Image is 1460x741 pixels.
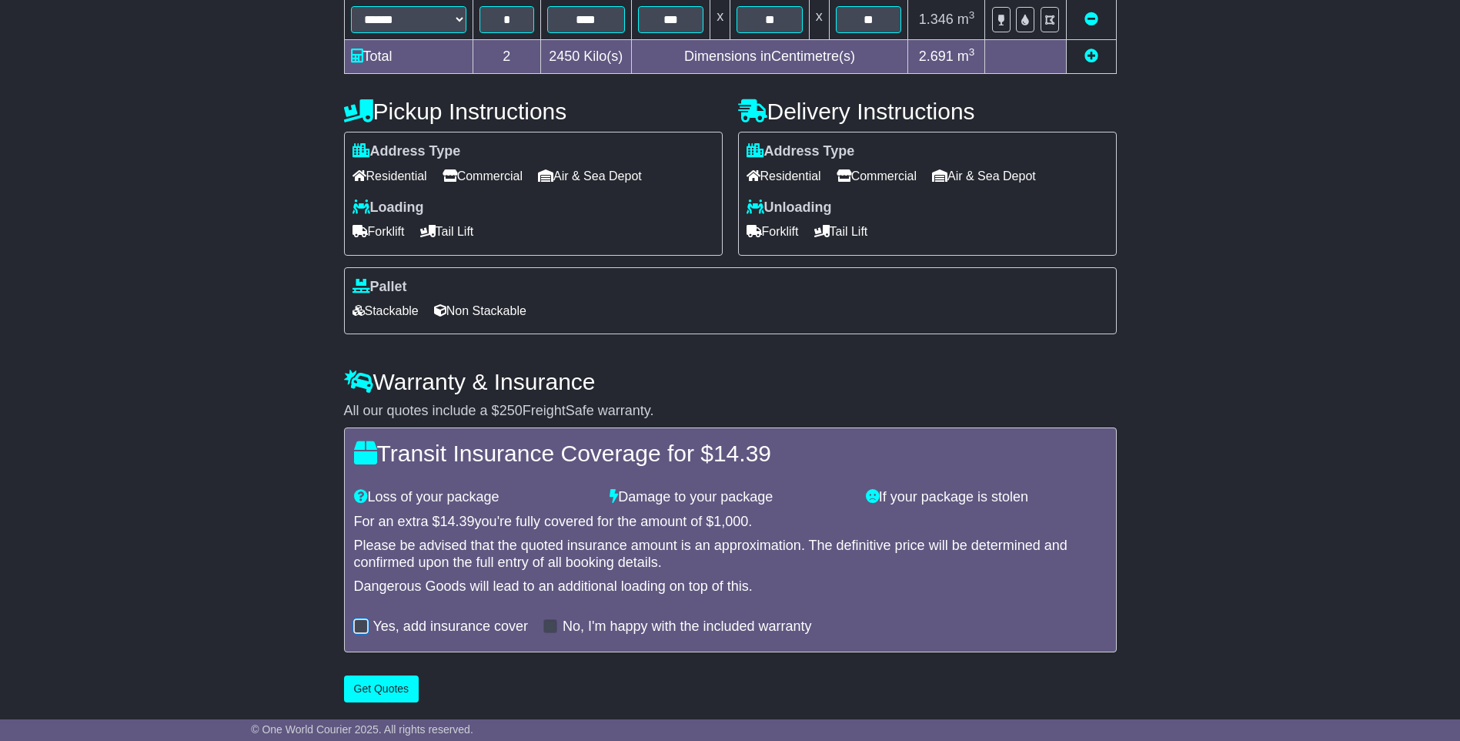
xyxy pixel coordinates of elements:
div: Loss of your package [346,489,603,506]
span: m [957,12,975,27]
div: Please be advised that the quoted insurance amount is an approximation. The definitive price will... [354,538,1107,571]
span: Residential [747,164,821,188]
span: 14.39 [440,514,475,529]
td: Dimensions in Centimetre(s) [631,40,908,74]
div: Dangerous Goods will lead to an additional loading on top of this. [354,578,1107,595]
span: Tail Lift [814,220,868,243]
sup: 3 [969,9,975,21]
span: 2450 [549,49,580,64]
label: No, I'm happy with the included warranty [563,619,812,635]
button: Get Quotes [344,676,419,702]
label: Address Type [747,143,855,160]
h4: Transit Insurance Coverage for $ [354,441,1107,466]
span: © One World Courier 2025. All rights reserved. [251,723,473,736]
h4: Delivery Instructions [738,99,1117,124]
span: 250 [499,403,523,418]
label: Loading [352,199,424,216]
label: Address Type [352,143,461,160]
label: Unloading [747,199,832,216]
span: 14.39 [713,441,771,466]
span: Forklift [747,220,799,243]
td: Kilo(s) [540,40,631,74]
h4: Warranty & Insurance [344,369,1117,394]
label: Yes, add insurance cover [373,619,528,635]
span: Tail Lift [420,220,474,243]
div: All our quotes include a $ FreightSafe warranty. [344,403,1117,420]
span: Forklift [352,220,405,243]
label: Pallet [352,279,407,296]
a: Add new item [1084,49,1098,64]
div: For an extra $ you're fully covered for the amount of $ . [354,514,1107,531]
a: Remove this item [1084,12,1098,27]
span: 2.691 [919,49,954,64]
td: Total [344,40,473,74]
td: 2 [473,40,540,74]
span: Non Stackable [434,299,526,323]
span: Commercial [443,164,523,188]
span: 1.346 [919,12,954,27]
h4: Pickup Instructions [344,99,723,124]
span: Stackable [352,299,419,323]
span: m [957,49,975,64]
span: Air & Sea Depot [932,164,1036,188]
span: Commercial [837,164,917,188]
div: If your package is stolen [858,489,1114,506]
sup: 3 [969,46,975,58]
span: Air & Sea Depot [538,164,642,188]
span: Residential [352,164,427,188]
div: Damage to your package [602,489,858,506]
span: 1,000 [713,514,748,529]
